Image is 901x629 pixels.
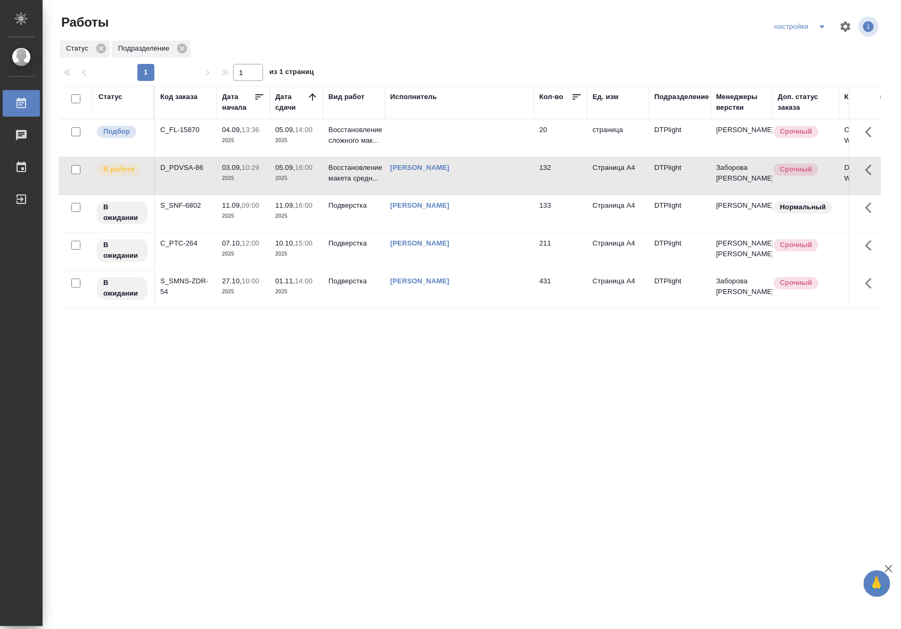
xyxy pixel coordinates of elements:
[587,157,649,194] td: Страница А4
[160,125,211,135] div: C_FL-15870
[96,276,149,301] div: Исполнитель назначен, приступать к работе пока рано
[859,233,884,258] button: Здесь прячутся важные кнопки
[222,126,242,134] p: 04.09,
[839,157,901,194] td: D_PDVSA-86-WK-025
[390,164,449,171] a: [PERSON_NAME]
[99,92,122,102] div: Статус
[593,92,619,102] div: Ед. изм
[859,157,884,183] button: Здесь прячутся важные кнопки
[587,195,649,232] td: Страница А4
[587,271,649,308] td: Страница А4
[780,277,812,288] p: Срочный
[275,287,318,297] p: 2025
[868,573,886,595] span: 🙏
[780,240,812,250] p: Срочный
[275,135,318,146] p: 2025
[295,164,313,171] p: 16:00
[275,126,295,134] p: 05.09,
[390,277,449,285] a: [PERSON_NAME]
[275,249,318,259] p: 2025
[295,126,313,134] p: 14:00
[275,239,295,247] p: 10.10,
[859,119,884,145] button: Здесь прячутся важные кнопки
[778,92,834,113] div: Доп. статус заказа
[222,173,265,184] p: 2025
[96,200,149,225] div: Исполнитель назначен, приступать к работе пока рано
[329,276,380,287] p: Подверстка
[222,287,265,297] p: 2025
[780,164,812,175] p: Срочный
[103,202,141,223] p: В ожидании
[160,276,211,297] div: S_SMNS-ZDR-54
[222,277,242,285] p: 27.10,
[160,200,211,211] div: S_SNF-6802
[103,164,134,175] p: В работе
[772,18,833,35] div: split button
[780,126,812,137] p: Срочный
[534,157,587,194] td: 132
[222,164,242,171] p: 03.09,
[858,17,881,37] span: Посмотреть информацию
[864,570,890,597] button: 🙏
[103,277,141,299] p: В ожидании
[839,119,901,157] td: C_FL-15870-WK-003
[160,92,198,102] div: Код заказа
[534,233,587,270] td: 211
[329,162,380,184] p: Восстановление макета средн...
[275,201,295,209] p: 11.09,
[587,119,649,157] td: страница
[103,240,141,261] p: В ожидании
[649,157,711,194] td: DTPlight
[96,238,149,263] div: Исполнитель назначен, приступать к работе пока рано
[390,92,437,102] div: Исполнитель
[222,211,265,222] p: 2025
[269,66,314,81] span: из 1 страниц
[716,162,767,184] p: Заборова [PERSON_NAME]
[329,238,380,249] p: Подверстка
[103,126,130,137] p: Подбор
[649,271,711,308] td: DTPlight
[275,173,318,184] p: 2025
[275,277,295,285] p: 01.11,
[295,239,313,247] p: 15:00
[390,201,449,209] a: [PERSON_NAME]
[242,201,259,209] p: 09:00
[242,277,259,285] p: 10:00
[222,201,242,209] p: 11.09,
[60,40,110,58] div: Статус
[242,239,259,247] p: 12:00
[329,125,380,146] p: Восстановление сложного мак...
[222,249,265,259] p: 2025
[716,92,767,113] div: Менеджеры верстки
[118,43,173,54] p: Подразделение
[329,92,365,102] div: Вид работ
[534,195,587,232] td: 133
[716,125,767,135] p: [PERSON_NAME]
[275,211,318,222] p: 2025
[222,239,242,247] p: 07.10,
[534,119,587,157] td: 20
[242,126,259,134] p: 13:36
[390,239,449,247] a: [PERSON_NAME]
[833,14,858,39] span: Настроить таблицу
[859,195,884,220] button: Здесь прячутся важные кнопки
[222,92,254,113] div: Дата начала
[160,162,211,173] div: D_PDVSA-86
[649,119,711,157] td: DTPlight
[649,233,711,270] td: DTPlight
[160,238,211,249] div: C_PTC-264
[716,238,767,259] p: [PERSON_NAME] [PERSON_NAME]
[59,14,109,31] span: Работы
[649,195,711,232] td: DTPlight
[716,200,767,211] p: [PERSON_NAME]
[275,164,295,171] p: 05.09,
[275,92,307,113] div: Дата сдачи
[295,277,313,285] p: 14:00
[534,271,587,308] td: 431
[716,276,767,297] p: Заборова [PERSON_NAME]
[112,40,191,58] div: Подразделение
[329,200,380,211] p: Подверстка
[539,92,563,102] div: Кол-во
[66,43,92,54] p: Статус
[859,271,884,296] button: Здесь прячутся важные кнопки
